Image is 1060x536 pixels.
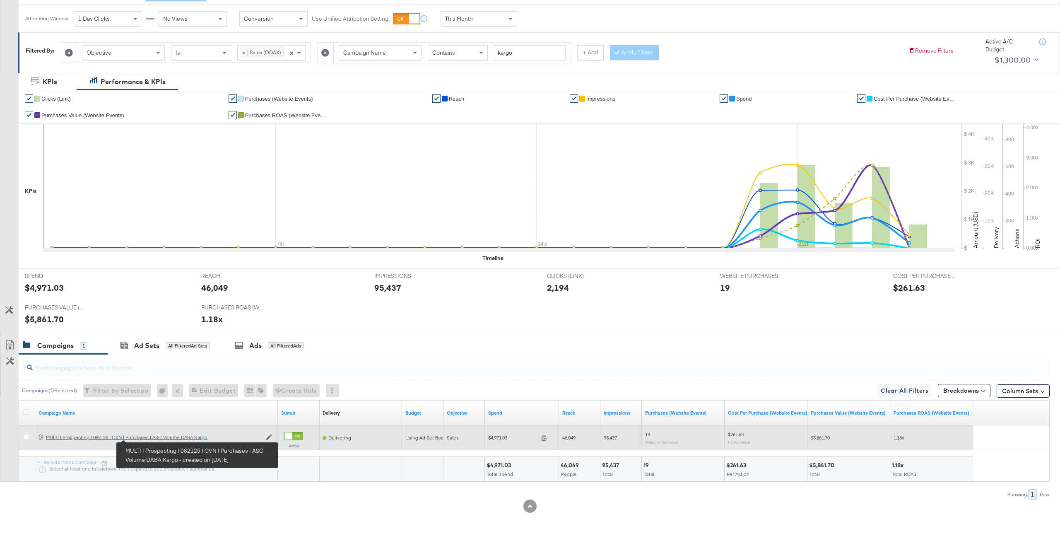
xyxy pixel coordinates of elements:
span: People [561,471,577,477]
a: The total value of the purchase actions tracked by your Custom Audience pixel on your website aft... [811,410,887,416]
a: Your campaign's objective. [447,410,482,416]
div: 95,437 [374,282,401,294]
span: WEBSITE PURCHASES [720,272,782,280]
span: Sales (ODAX) [248,48,283,56]
span: Total [809,471,820,477]
a: ✔ [229,111,237,119]
span: Purchases Value (Website Events) [41,112,124,118]
div: 95,437 [602,461,622,469]
div: Timeline [482,254,503,262]
span: Clear All Filters [881,386,928,396]
div: 19 [720,282,730,294]
span: CLICKS (LINK) [547,272,609,280]
div: 2,194 [547,282,569,294]
button: $1,300.00 [991,53,1040,67]
div: Ad Sets [134,341,159,350]
div: 1.18x [892,461,906,469]
a: Reflects the ability of your Ad Campaign to achieve delivery based on ad states, schedule and bud... [323,410,340,416]
div: MULTI | Prospecting | 082125 | CVN | Purchases | ASC Volume DABA Kargo [46,434,262,441]
div: Using Ad Set Budget [405,435,451,441]
span: 1 Day Clicks [78,15,110,22]
div: $5,861.70 [809,461,837,469]
a: The average cost for each purchase tracked by your Custom Audience pixel on your website after pe... [728,410,807,416]
text: Delivery [993,227,1000,248]
div: Campaigns [37,341,74,350]
span: $261.63 [728,431,744,437]
span: Clicks (Link) [41,96,71,102]
span: × [240,48,248,56]
span: Objective [87,49,111,56]
div: KPIs [43,77,57,87]
div: Showing: [1007,492,1028,497]
span: REACH [201,272,263,280]
span: Total ROAS [892,471,916,477]
div: 46,049 [561,461,581,469]
span: Total Spend [487,471,513,477]
sub: Website Purchases [645,439,679,444]
div: All Filtered Ads [268,342,304,350]
span: $4,971.03 [488,435,538,441]
div: $261.63 [726,461,749,469]
button: Column Sets [997,384,1050,398]
span: Total [644,471,654,477]
span: Is [176,49,180,56]
div: 1.18x [201,313,223,325]
label: Active [284,443,303,449]
span: Contains [432,49,455,56]
div: $261.63 [893,282,925,294]
a: The maximum amount you're willing to spend on your ads, on average each day or over the lifetime ... [405,410,440,416]
span: COST PER PURCHASE (WEBSITE EVENTS) [893,272,955,280]
text: ROI [1034,238,1041,248]
span: Reach [449,96,465,102]
a: ✔ [229,94,237,103]
div: 0 [157,384,172,397]
div: 19 [643,461,651,469]
a: ✔ [720,94,728,103]
div: Active A/C Budget [985,38,1031,53]
span: Impressions [586,96,615,102]
a: ✔ [25,111,33,119]
span: × [289,48,294,56]
span: Total [602,471,613,477]
span: Conversion [244,15,274,22]
span: IMPRESSIONS [374,272,436,280]
span: 46,049 [562,435,576,441]
a: ✔ [432,94,441,103]
span: SPEND [25,272,87,280]
div: 1 [1028,489,1037,500]
div: Performance & KPIs [101,77,166,87]
div: Ads [249,341,262,350]
span: Purchases ROAS (Website Events) [245,112,328,118]
span: 95,437 [604,435,617,441]
span: 1.18x [894,435,904,441]
span: Campaign Name [343,49,386,56]
span: No Views [163,15,188,22]
span: 19 [645,431,650,437]
sub: Per Purchase [728,439,750,444]
span: Per Action [727,471,749,477]
span: Purchases (Website Events) [245,96,313,102]
div: $4,971.03 [487,461,513,469]
button: Clear All Filters [877,384,932,397]
div: All Filtered Ad Sets [166,342,210,350]
div: KPIs [25,187,37,195]
button: + Add [577,45,604,60]
a: The number of times your ad was served. On mobile apps an ad is counted as served the first time ... [604,410,638,416]
input: Enter a search term [494,45,566,60]
span: Clear all [288,46,295,60]
a: Your campaign name. [39,410,275,416]
span: This Month [445,15,473,22]
div: Campaigns ( 0 Selected) [22,387,77,394]
text: Amount (USD) [972,212,979,248]
span: Sales [447,435,459,441]
div: $5,861.70 [25,313,64,325]
a: The total amount spent to date. [488,410,556,416]
a: Shows the current state of your Ad Campaign. [281,410,316,416]
span: PURCHASES ROAS (WEBSITE EVENTS) [201,304,263,311]
span: Spend [736,96,752,102]
text: Actions [1013,229,1021,248]
div: $1,300.00 [995,54,1031,66]
div: Attribution Window: [25,16,70,22]
div: Delivery [323,410,340,416]
span: PURCHASES VALUE (WEBSITE EVENTS) [25,304,87,311]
